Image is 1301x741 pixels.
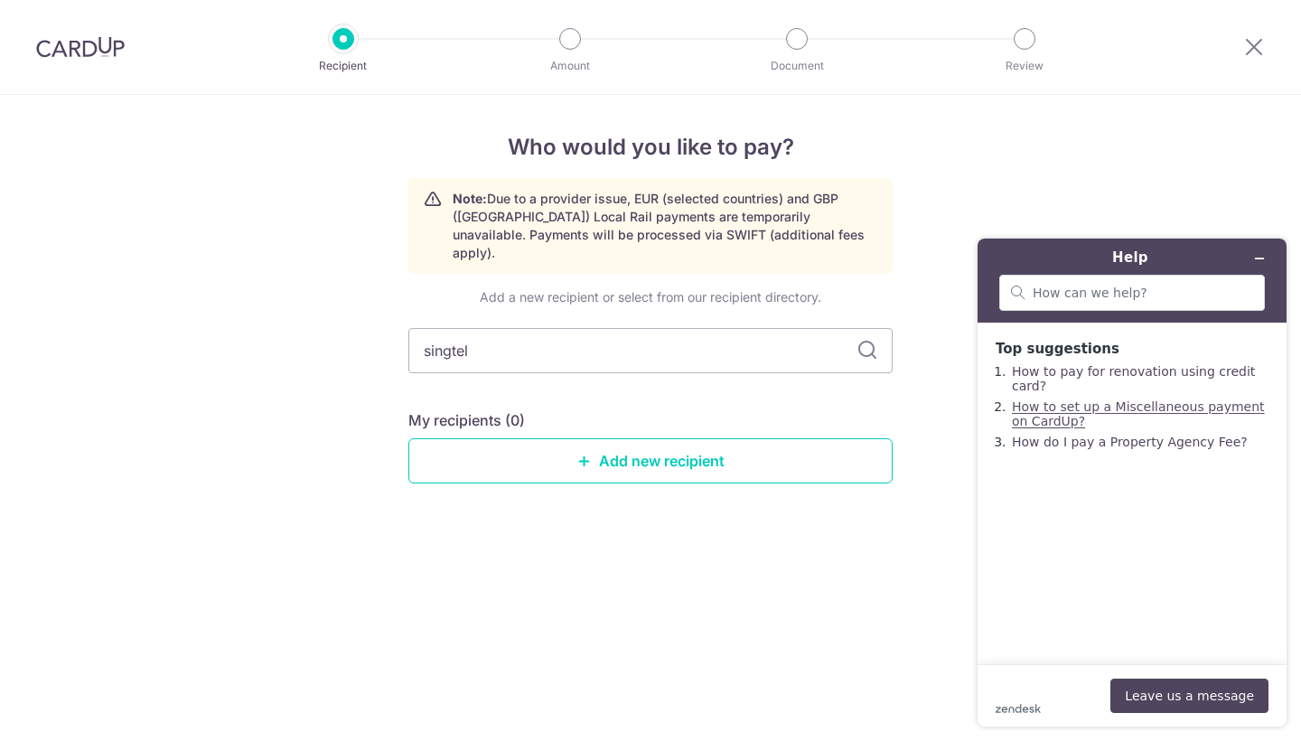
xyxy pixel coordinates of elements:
p: Amount [503,57,637,75]
h5: My recipients (0) [408,409,525,431]
iframe: Find more information here [963,224,1301,741]
img: CardUp [36,36,125,58]
h4: Who would you like to pay? [408,131,893,164]
p: Document [730,57,864,75]
span: Help [42,13,79,29]
p: Due to a provider issue, EUR (selected countries) and GBP ([GEOGRAPHIC_DATA]) Local Rail payments... [453,190,877,262]
p: Recipient [276,57,410,75]
div: Add a new recipient or select from our recipient directory. [408,288,893,306]
p: Review [958,57,1091,75]
input: Search for any recipient here [408,328,893,373]
strong: Note: [453,191,487,206]
a: Add new recipient [408,438,893,483]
